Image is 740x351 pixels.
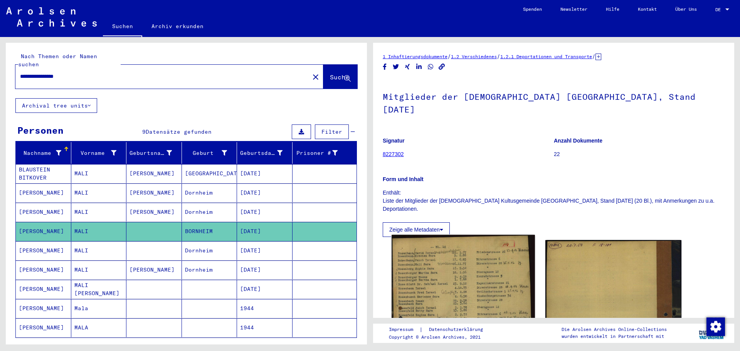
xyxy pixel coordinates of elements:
[404,62,412,72] button: Share on Xing
[16,299,71,318] mat-cell: [PERSON_NAME]
[71,318,127,337] mat-cell: MALA
[447,53,451,60] span: /
[311,72,320,82] mat-icon: close
[182,164,237,183] mat-cell: [GEOGRAPHIC_DATA]
[383,138,405,144] b: Signatur
[17,123,64,137] div: Personen
[182,203,237,222] mat-cell: Dornheim
[315,124,349,139] button: Filter
[19,149,61,157] div: Nachname
[182,241,237,260] mat-cell: Dornheim
[427,62,435,72] button: Share on WhatsApp
[182,142,237,164] mat-header-cell: Geburt‏
[16,318,71,337] mat-cell: [PERSON_NAME]
[237,241,293,260] mat-cell: [DATE]
[415,62,423,72] button: Share on LinkedIn
[237,222,293,241] mat-cell: [DATE]
[126,164,182,183] mat-cell: [PERSON_NAME]
[237,203,293,222] mat-cell: [DATE]
[451,54,497,59] a: 1.2 Verschiedenes
[126,203,182,222] mat-cell: [PERSON_NAME]
[71,222,127,241] mat-cell: MALI
[237,280,293,299] mat-cell: [DATE]
[126,142,182,164] mat-header-cell: Geburtsname
[706,317,725,336] img: Zustimmung ändern
[16,222,71,241] mat-cell: [PERSON_NAME]
[71,142,127,164] mat-header-cell: Vorname
[389,326,492,334] div: |
[296,147,348,159] div: Prisoner #
[389,326,419,334] a: Impressum
[182,183,237,202] mat-cell: Dornheim
[383,222,450,237] button: Zeige alle Metadaten
[383,151,404,157] a: 8227302
[6,7,97,27] img: Arolsen_neg.svg
[237,164,293,183] mat-cell: [DATE]
[392,62,400,72] button: Share on Twitter
[706,317,725,336] div: Zustimmung ändern
[129,147,182,159] div: Geburtsname
[16,164,71,183] mat-cell: BLAUSTEIN BITKOVER
[381,62,389,72] button: Share on Facebook
[16,241,71,260] mat-cell: [PERSON_NAME]
[182,260,237,279] mat-cell: Dornheim
[237,318,293,337] mat-cell: 1944
[16,142,71,164] mat-header-cell: Nachname
[438,62,446,72] button: Copy link
[321,128,342,135] span: Filter
[16,260,71,279] mat-cell: [PERSON_NAME]
[323,65,357,89] button: Suche
[592,53,595,60] span: /
[500,54,592,59] a: 1.2.1 Deportationen und Transporte
[71,183,127,202] mat-cell: MALI
[185,149,227,157] div: Geburt‏
[74,147,126,159] div: Vorname
[330,73,349,81] span: Suche
[293,142,357,164] mat-header-cell: Prisoner #
[562,333,667,340] p: wurden entwickelt in Partnerschaft mit
[237,142,293,164] mat-header-cell: Geburtsdatum
[237,260,293,279] mat-cell: [DATE]
[16,203,71,222] mat-cell: [PERSON_NAME]
[423,326,492,334] a: Datenschutzerklärung
[126,260,182,279] mat-cell: [PERSON_NAME]
[240,149,283,157] div: Geburtsdatum
[308,69,323,84] button: Clear
[19,147,71,159] div: Nachname
[715,7,724,12] span: DE
[185,147,237,159] div: Geburt‏
[237,183,293,202] mat-cell: [DATE]
[15,98,97,113] button: Archival tree units
[697,323,726,343] img: yv_logo.png
[554,150,725,158] p: 22
[74,149,117,157] div: Vorname
[383,54,447,59] a: 1 Inhaftierungsdokumente
[389,334,492,341] p: Copyright © Arolsen Archives, 2021
[383,176,424,182] b: Form und Inhalt
[182,222,237,241] mat-cell: BORNHEIM
[129,149,172,157] div: Geburtsname
[146,128,212,135] span: Datensätze gefunden
[103,17,142,37] a: Suchen
[71,203,127,222] mat-cell: MALI
[18,53,97,68] mat-label: Nach Themen oder Namen suchen
[126,183,182,202] mat-cell: [PERSON_NAME]
[142,128,146,135] span: 9
[71,280,127,299] mat-cell: MALI [PERSON_NAME]
[383,79,725,126] h1: Mitglieder der [DEMOGRAPHIC_DATA] [GEOGRAPHIC_DATA], Stand [DATE]
[71,260,127,279] mat-cell: MALI
[383,189,725,213] p: Enthält: Liste der Mitglieder der [DEMOGRAPHIC_DATA] Kultusgemeinde [GEOGRAPHIC_DATA], Stand [DAT...
[16,183,71,202] mat-cell: [PERSON_NAME]
[497,53,500,60] span: /
[562,326,667,333] p: Die Arolsen Archives Online-Collections
[240,147,292,159] div: Geburtsdatum
[554,138,602,144] b: Anzahl Dokumente
[16,280,71,299] mat-cell: [PERSON_NAME]
[71,164,127,183] mat-cell: MALI
[71,241,127,260] mat-cell: MALI
[237,299,293,318] mat-cell: 1944
[142,17,213,35] a: Archiv erkunden
[71,299,127,318] mat-cell: Mala
[296,149,338,157] div: Prisoner #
